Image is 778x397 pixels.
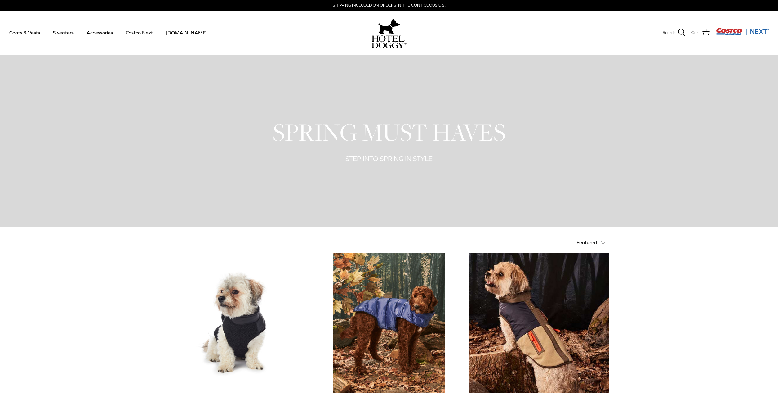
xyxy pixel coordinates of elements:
span: Search [663,29,675,36]
a: Hotel Doggy Quilted Perfect Puffer Vest [319,253,459,393]
img: hoteldoggycom [372,35,407,48]
img: Costco Next [716,28,769,35]
a: hoteldoggy.com hoteldoggycom [372,17,407,48]
h1: SPRING MUST HAVES [169,117,609,147]
img: tan dog wearing a blue & brown vest [469,253,609,393]
span: Cart [691,29,700,36]
a: Quilted Fleece Melton Vest [169,253,309,393]
a: Color Block Mixed Media Utility Vest [469,253,609,393]
a: Costco Next [120,22,158,43]
a: Sweaters [47,22,79,43]
img: hoteldoggy.com [378,17,400,35]
span: Featured [576,240,597,245]
a: Visit Costco Next [716,32,769,36]
div: STEP INTO SPRING IN STYLE [265,154,513,165]
a: Cart [691,29,710,37]
a: Accessories [81,22,118,43]
a: [DOMAIN_NAME] [160,22,213,43]
a: Coats & Vests [4,22,46,43]
button: Featured [576,236,609,250]
a: Search [663,29,685,37]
